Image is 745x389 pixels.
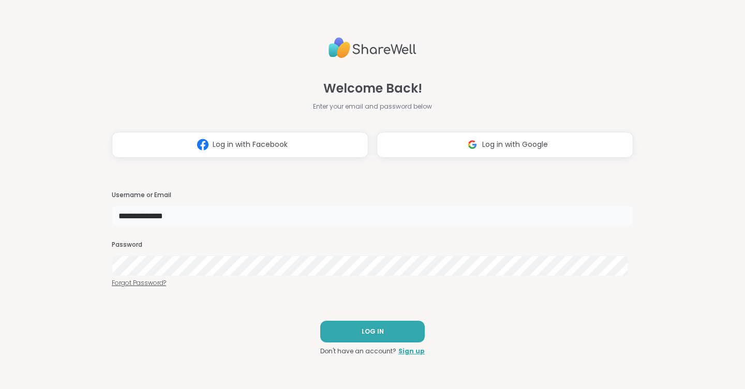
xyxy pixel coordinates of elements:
[112,241,633,249] h3: Password
[463,135,482,154] img: ShareWell Logomark
[320,321,425,342] button: LOG IN
[213,139,288,150] span: Log in with Facebook
[112,191,633,200] h3: Username or Email
[323,79,422,98] span: Welcome Back!
[329,33,416,63] img: ShareWell Logo
[320,347,396,356] span: Don't have an account?
[377,132,633,158] button: Log in with Google
[362,327,384,336] span: LOG IN
[482,139,548,150] span: Log in with Google
[112,132,368,158] button: Log in with Facebook
[313,102,432,111] span: Enter your email and password below
[398,347,425,356] a: Sign up
[112,278,633,288] a: Forgot Password?
[193,135,213,154] img: ShareWell Logomark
